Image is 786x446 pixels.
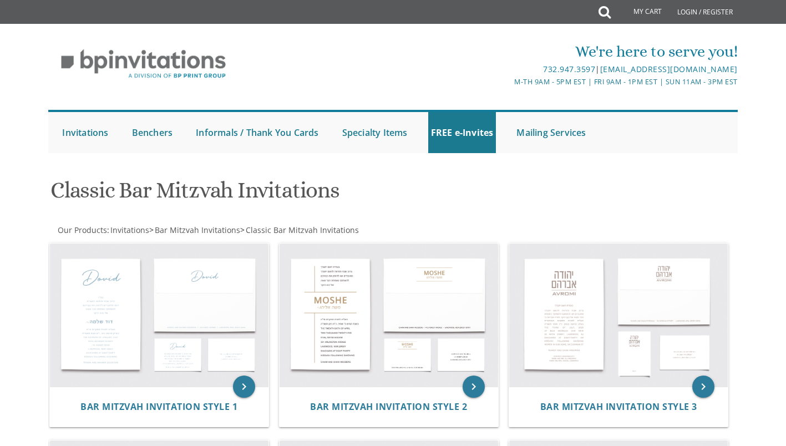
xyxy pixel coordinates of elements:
img: Bar Mitzvah Invitation Style 1 [50,244,268,387]
div: We're here to serve you! [278,40,737,63]
a: Invitations [59,112,111,153]
div: | [278,63,737,76]
a: Benchers [129,112,176,153]
a: FREE e-Invites [428,112,496,153]
a: My Cart [610,1,670,23]
a: Classic Bar Mitzvah Invitations [245,225,359,235]
a: keyboard_arrow_right [463,376,485,398]
a: Mailing Services [514,112,589,153]
span: Classic Bar Mitzvah Invitations [246,225,359,235]
span: Bar Mitzvah Invitation Style 2 [310,401,467,413]
a: [EMAIL_ADDRESS][DOMAIN_NAME] [600,64,738,74]
img: Bar Mitzvah Invitation Style 2 [280,244,498,387]
a: 732.947.3597 [543,64,595,74]
a: Bar Mitzvah Invitations [154,225,240,235]
span: Bar Mitzvah Invitation Style 3 [540,401,697,413]
a: keyboard_arrow_right [233,376,255,398]
img: BP Invitation Loft [48,41,239,87]
span: Invitations [110,225,149,235]
a: Bar Mitzvah Invitation Style 1 [80,402,237,412]
a: Bar Mitzvah Invitation Style 3 [540,402,697,412]
img: Bar Mitzvah Invitation Style 3 [509,244,728,387]
a: Our Products [57,225,107,235]
span: > [149,225,240,235]
a: Informals / Thank You Cards [193,112,321,153]
span: Bar Mitzvah Invitations [155,225,240,235]
h1: Classic Bar Mitzvah Invitations [50,178,501,211]
span: > [240,225,359,235]
a: Specialty Items [339,112,410,153]
a: keyboard_arrow_right [692,376,714,398]
span: Bar Mitzvah Invitation Style 1 [80,401,237,413]
a: Bar Mitzvah Invitation Style 2 [310,402,467,412]
div: M-Th 9am - 5pm EST | Fri 9am - 1pm EST | Sun 11am - 3pm EST [278,76,737,88]
a: Invitations [109,225,149,235]
div: : [48,225,393,236]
